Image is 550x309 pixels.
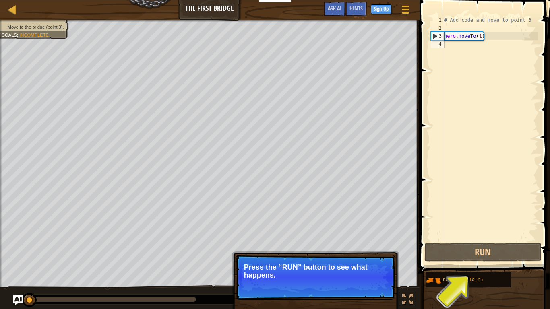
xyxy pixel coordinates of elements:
li: Move to the bridge (point 3). [1,24,64,30]
span: Hints [349,4,363,12]
button: Ask AI [324,2,345,16]
div: 4 [431,40,444,48]
button: Run [424,243,542,262]
button: Show game menu [395,2,416,21]
p: Press the “RUN” button to see what happens. [244,263,387,279]
img: portrait.png [426,273,441,288]
div: 1 [431,16,444,24]
button: Toggle fullscreen [399,292,416,309]
div: 2 [431,24,444,32]
div: 3 [431,32,444,40]
span: Goals [1,32,17,37]
button: Sign Up [371,4,391,14]
span: hero.moveTo(n) [443,277,484,283]
span: Incomplete [19,32,49,37]
span: Move to the bridge (point 3). [8,24,64,29]
button: Ask AI [13,295,23,305]
span: : [17,32,19,37]
span: Ask AI [328,4,341,12]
